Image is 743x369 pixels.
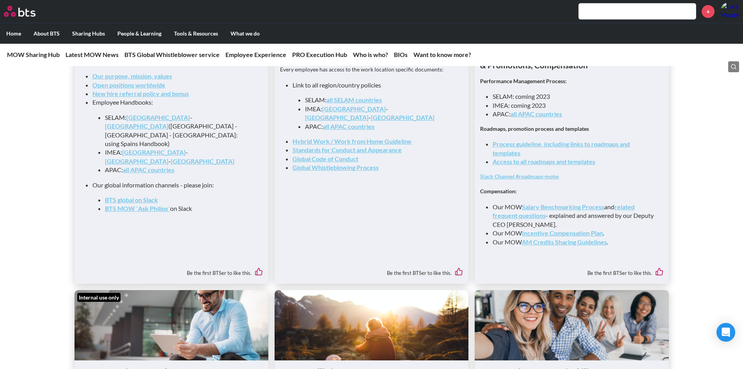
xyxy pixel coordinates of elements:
a: Access to all roadmaps and templates [493,158,595,165]
li: Employee Handbooks: [92,98,257,174]
li: IMEA: - - [105,148,250,166]
label: People & Learning [111,23,168,44]
a: BTS global on Slack [105,196,158,203]
strong: Compensation: [480,188,517,194]
a: PRO Execution Hub [292,51,347,58]
li: APAC: [105,166,250,174]
li: APAC: [493,110,657,118]
a: [GEOGRAPHIC_DATA] [122,148,186,156]
a: Employee Experience [225,51,286,58]
strong: Roadmaps, promotion process and templates [480,125,589,132]
a: Standards for Conduct and Appearance [293,146,402,153]
div: Be the first BTSer to like this. [480,262,663,278]
a: all APAC countries [123,166,174,173]
li: Our MOW . [493,238,657,246]
li: on Slack [105,204,250,213]
a: Profile [720,2,739,21]
a: [GEOGRAPHIC_DATA] [126,114,190,121]
a: Global Whistleblowing Process [293,164,379,171]
p: Every employee has access to the work location specific documents: [280,66,463,73]
li: SELAM: [305,96,450,104]
a: AM Credits Sharing Guidelines [522,238,607,246]
a: Salary Benchmarking Process [522,203,604,210]
a: MOW Sharing Hub [7,51,60,58]
div: Open Intercom Messenger [716,323,735,342]
a: [GEOGRAPHIC_DATA] [305,114,369,121]
li: Link to all region/country policies [293,81,457,131]
label: Sharing Hubs [66,23,111,44]
a: Go home [4,6,50,17]
a: Want to know more? [413,51,471,58]
a: BTS Global Whistleblower service [124,51,220,58]
a: New hire referral policy and bonus [92,90,189,97]
a: [GEOGRAPHIC_DATA] [371,114,434,121]
a: all APAC countries [323,123,374,130]
li: APAC: [305,122,450,131]
a: Global Code of Conduct [293,155,358,162]
a: Slack Channel #roadmaps-motw [480,173,559,180]
a: Hybrid Work / Work from Home Guideline [293,137,411,145]
label: Tools & Resources [168,23,224,44]
li: IMEA: - - [305,105,450,122]
a: BTS MOW `Ask Philios´ [105,205,170,212]
div: Be the first BTSer to like this. [280,262,463,278]
label: About BTS [27,23,66,44]
li: IMEA: coming 2023 [493,101,657,110]
li: Our global information channels - please join: [92,181,257,213]
img: Lara Montero [720,2,739,21]
div: Be the first BTSer to like this. [80,262,263,278]
a: Who is who? [353,51,388,58]
a: Open positions worldwide [92,81,165,89]
li: Our MOW . [493,229,657,237]
a: Incentive Compensation Plan [522,229,603,237]
li: SELAM: - ([GEOGRAPHIC_DATA] - [GEOGRAPHIC_DATA] - [GEOGRAPHIC_DATA]: using Spains Handbook) [105,113,250,148]
img: BTS Logo [4,6,35,17]
a: Process guideline, including links to roadmaps and templates [493,140,630,156]
strong: Performance Management Process: [480,78,567,84]
a: [GEOGRAPHIC_DATA] [171,157,234,165]
a: all SELAM countries [326,96,382,103]
a: [GEOGRAPHIC_DATA] [105,122,168,130]
a: + [702,5,715,18]
li: Our MOW and - explained and answered by our Deputy CEO [PERSON_NAME]. [493,203,657,229]
a: [GEOGRAPHIC_DATA] [105,157,168,165]
li: SELAM: coming 2023 [493,92,657,101]
div: Internal use only [77,293,121,302]
a: Latest MOW News [66,51,119,58]
a: all APAC countries [511,110,562,118]
a: BIOs [394,51,408,58]
a: Our purpose, mission, values [92,72,172,80]
a: [GEOGRAPHIC_DATA] [322,105,386,112]
label: What we do [224,23,266,44]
